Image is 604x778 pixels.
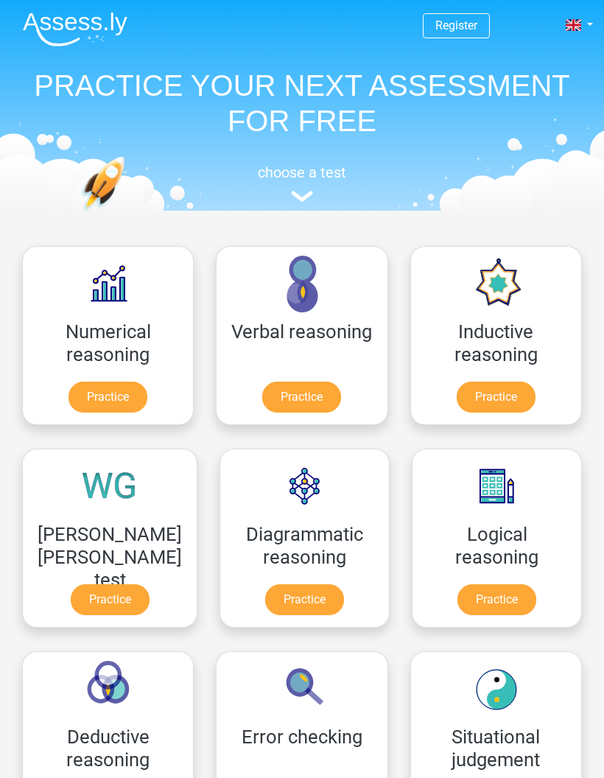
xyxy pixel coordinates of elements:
[457,382,535,413] a: Practice
[291,191,313,202] img: assessment
[262,382,341,413] a: Practice
[457,584,536,615] a: Practice
[23,12,127,46] img: Assessly
[71,584,150,615] a: Practice
[81,156,174,270] img: practice
[435,18,477,32] a: Register
[11,164,593,203] a: choose a test
[69,382,147,413] a: Practice
[265,584,344,615] a: Practice
[11,164,593,181] h5: choose a test
[11,68,593,139] h1: PRACTICE YOUR NEXT ASSESSMENT FOR FREE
